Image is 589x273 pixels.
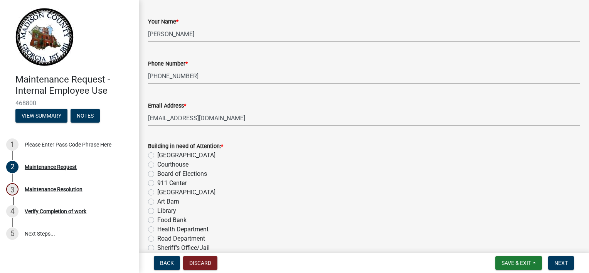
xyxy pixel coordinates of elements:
span: Back [160,260,174,266]
button: Notes [71,109,100,123]
span: 468800 [15,99,123,107]
div: 3 [6,183,19,195]
label: Road Department [157,234,205,243]
label: [GEOGRAPHIC_DATA] [157,151,215,160]
span: Save & Exit [501,260,531,266]
button: Save & Exit [495,256,542,270]
div: Please Enter Pass Code Phrase Here [25,142,111,147]
label: Building in need of Attention: [148,144,223,149]
div: 2 [6,161,19,173]
label: Phone Number [148,61,188,67]
div: 1 [6,138,19,151]
label: Board of Elections [157,169,207,179]
label: 911 Center [157,179,187,188]
wm-modal-confirm: Notes [71,113,100,119]
div: Maintenance Resolution [25,187,82,192]
button: Back [154,256,180,270]
button: Next [548,256,574,270]
label: Art Barn [157,197,179,206]
wm-modal-confirm: Summary [15,113,67,119]
div: 4 [6,205,19,217]
button: View Summary [15,109,67,123]
div: Maintenance Request [25,164,77,170]
label: Email Address [148,103,186,109]
img: Madison County, Georgia [15,8,74,66]
button: Discard [183,256,217,270]
label: Library [157,206,176,216]
div: 5 [6,228,19,240]
label: Health Department [157,225,209,234]
label: Food Bank [157,216,187,225]
label: [GEOGRAPHIC_DATA] [157,188,215,197]
span: Next [554,260,568,266]
label: Your Name [148,19,178,25]
label: Courthouse [157,160,188,169]
label: Sheriff's Office/Jail [157,243,210,253]
h4: Maintenance Request - Internal Employee Use [15,74,133,96]
div: Verify Completion of work [25,209,86,214]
